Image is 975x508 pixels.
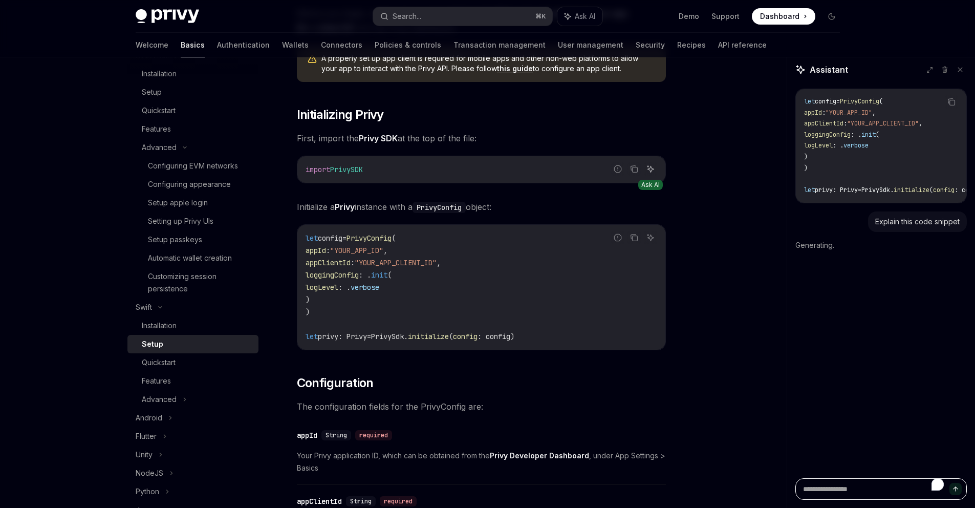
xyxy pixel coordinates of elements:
div: Features [142,375,171,387]
a: Customizing session persistence [127,267,258,298]
a: Automatic wallet creation [127,249,258,267]
div: Installation [142,320,177,332]
span: appId [804,109,822,117]
span: ) [306,307,310,316]
a: Connectors [321,33,362,57]
a: Installation [127,65,258,83]
a: Configuring EVM networks [127,157,258,175]
div: Swift [136,301,152,313]
div: Android [136,412,162,424]
a: Setup [127,83,258,101]
span: = [836,97,840,105]
span: = [342,234,346,243]
span: : [326,246,330,255]
span: : config) [478,332,514,341]
div: Explain this code snippet [875,217,960,227]
span: : . [338,283,351,292]
span: ⌘ K [535,12,546,20]
a: Privy Developer Dashboard [490,451,589,460]
span: ( [387,270,392,280]
span: let [306,234,318,243]
span: privy: Privy [815,186,858,194]
a: Features [127,372,258,390]
span: : . [833,141,843,150]
span: config [815,97,836,105]
a: Security [636,33,665,57]
div: required [380,496,417,506]
span: , [872,109,876,117]
div: Setup [142,86,162,98]
div: Search... [393,10,421,23]
div: Customizing session persistence [148,270,252,295]
span: ( [449,332,453,341]
a: Setup passkeys [127,230,258,249]
div: Advanced [142,141,177,154]
div: Quickstart [142,356,176,369]
button: Ask AI [644,162,657,176]
span: appClientId [804,119,843,128]
span: PrivySdk. [371,332,408,341]
div: Python [136,485,159,498]
span: verbose [351,283,379,292]
span: let [306,332,318,341]
span: "YOUR_APP_ID" [330,246,383,255]
span: "YOUR_APP_ID" [826,109,872,117]
a: Installation [127,316,258,335]
a: Recipes [677,33,706,57]
span: : [822,109,826,117]
a: Authentication [217,33,270,57]
div: Configuring appearance [148,178,231,190]
span: = [858,186,861,194]
a: Setting up Privy UIs [127,212,258,230]
span: ) [804,164,808,172]
span: String [350,497,372,505]
div: Flutter [136,430,157,442]
button: Copy the contents from the code block [945,95,958,109]
span: initialize [408,332,449,341]
button: Report incorrect code [611,162,624,176]
a: Configuring appearance [127,175,258,194]
span: : [843,119,847,128]
div: NodeJS [136,467,163,479]
div: Advanced [142,393,177,406]
a: Wallets [282,33,309,57]
span: config [453,332,478,341]
span: privy: Privy [318,332,367,341]
span: The configuration fields for the PrivyConfig are: [297,399,666,414]
span: PrivyConfig [346,234,392,243]
div: Features [142,123,171,135]
span: = [367,332,371,341]
div: Automatic wallet creation [148,252,232,264]
span: ( [392,234,396,243]
span: ) [804,153,808,161]
span: Ask AI [575,11,595,22]
a: Features [127,120,258,138]
span: , [437,258,441,267]
div: Installation [142,68,177,80]
span: PrivyConfig [840,97,879,105]
span: ( [879,97,883,105]
div: Setting up Privy UIs [148,215,213,227]
span: PrivySDK [330,165,363,174]
span: init [371,270,387,280]
a: Setup apple login [127,194,258,212]
div: required [355,430,392,440]
div: Setup [142,338,163,350]
span: let [804,186,815,194]
span: "YOUR_APP_CLIENT_ID" [355,258,437,267]
span: Dashboard [760,11,799,22]
button: Ask AI [557,7,602,26]
span: import [306,165,330,174]
a: Basics [181,33,205,57]
a: Quickstart [127,101,258,120]
span: ( [929,186,933,194]
span: let [804,97,815,105]
span: : . [851,131,861,139]
span: initialize [894,186,929,194]
span: String [326,431,347,439]
div: appId [297,430,317,440]
a: Dashboard [752,8,815,25]
span: : [351,258,355,267]
span: appId [306,246,326,255]
div: appClientId [297,496,342,506]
